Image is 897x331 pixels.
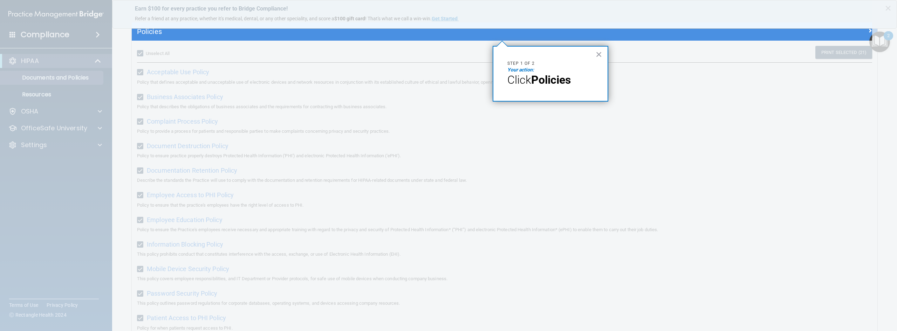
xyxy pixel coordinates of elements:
[869,32,890,52] button: Open Resource Center, 2 new notifications
[507,67,534,73] em: Your action:
[531,73,571,87] strong: Policies
[596,49,602,60] button: Close
[507,61,594,67] p: Step 1 of 2
[137,28,686,35] h5: Policies
[507,73,531,87] span: Click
